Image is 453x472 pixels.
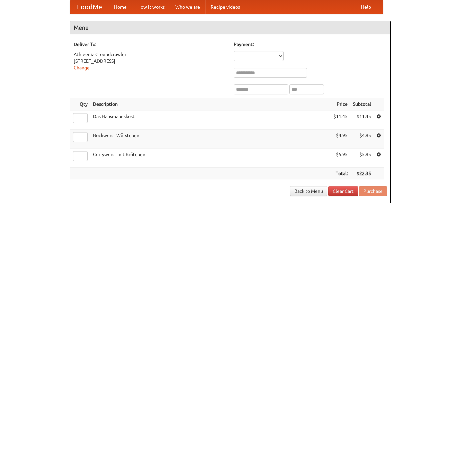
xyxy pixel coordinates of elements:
[350,167,374,180] th: $22.35
[359,186,387,196] button: Purchase
[132,0,170,14] a: How it works
[331,167,350,180] th: Total:
[331,148,350,167] td: $5.95
[331,129,350,148] td: $4.95
[331,110,350,129] td: $11.45
[331,98,350,110] th: Price
[74,58,227,64] div: [STREET_ADDRESS]
[70,0,109,14] a: FoodMe
[170,0,205,14] a: Who we are
[90,129,331,148] td: Bockwurst Würstchen
[90,148,331,167] td: Currywurst mit Brötchen
[205,0,245,14] a: Recipe videos
[350,98,374,110] th: Subtotal
[109,0,132,14] a: Home
[328,186,358,196] a: Clear Cart
[74,41,227,48] h5: Deliver To:
[74,51,227,58] div: Athleenia Groundcrawler
[70,21,390,34] h4: Menu
[350,148,374,167] td: $5.95
[74,65,90,70] a: Change
[70,98,90,110] th: Qty
[90,98,331,110] th: Description
[350,110,374,129] td: $11.45
[290,186,327,196] a: Back to Menu
[234,41,387,48] h5: Payment:
[350,129,374,148] td: $4.95
[90,110,331,129] td: Das Hausmannskost
[356,0,376,14] a: Help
